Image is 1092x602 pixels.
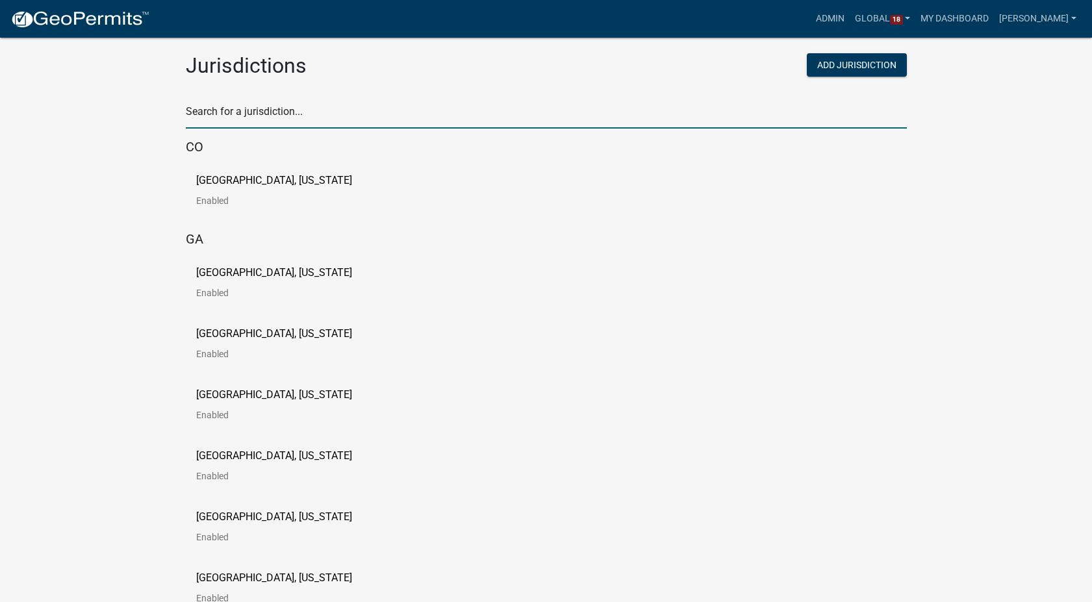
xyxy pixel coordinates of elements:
[811,6,850,31] a: Admin
[186,53,537,78] h2: Jurisdictions
[196,390,352,400] p: [GEOGRAPHIC_DATA], [US_STATE]
[196,175,352,186] p: [GEOGRAPHIC_DATA], [US_STATE]
[196,512,352,522] p: [GEOGRAPHIC_DATA], [US_STATE]
[196,533,373,542] p: Enabled
[850,6,916,31] a: Global18
[196,175,373,216] a: [GEOGRAPHIC_DATA], [US_STATE]Enabled
[196,471,373,481] p: Enabled
[196,329,373,369] a: [GEOGRAPHIC_DATA], [US_STATE]Enabled
[196,329,352,339] p: [GEOGRAPHIC_DATA], [US_STATE]
[196,512,373,552] a: [GEOGRAPHIC_DATA], [US_STATE]Enabled
[807,53,907,77] button: Add Jurisdiction
[994,6,1082,31] a: [PERSON_NAME]
[196,196,373,205] p: Enabled
[186,139,907,155] h5: CO
[196,268,352,278] p: [GEOGRAPHIC_DATA], [US_STATE]
[186,231,907,247] h5: GA
[915,6,994,31] a: My Dashboard
[196,410,373,420] p: Enabled
[196,451,373,491] a: [GEOGRAPHIC_DATA], [US_STATE]Enabled
[196,288,373,297] p: Enabled
[196,349,373,358] p: Enabled
[196,390,373,430] a: [GEOGRAPHIC_DATA], [US_STATE]Enabled
[196,451,352,461] p: [GEOGRAPHIC_DATA], [US_STATE]
[196,268,373,308] a: [GEOGRAPHIC_DATA], [US_STATE]Enabled
[890,15,903,25] span: 18
[196,573,352,583] p: [GEOGRAPHIC_DATA], [US_STATE]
